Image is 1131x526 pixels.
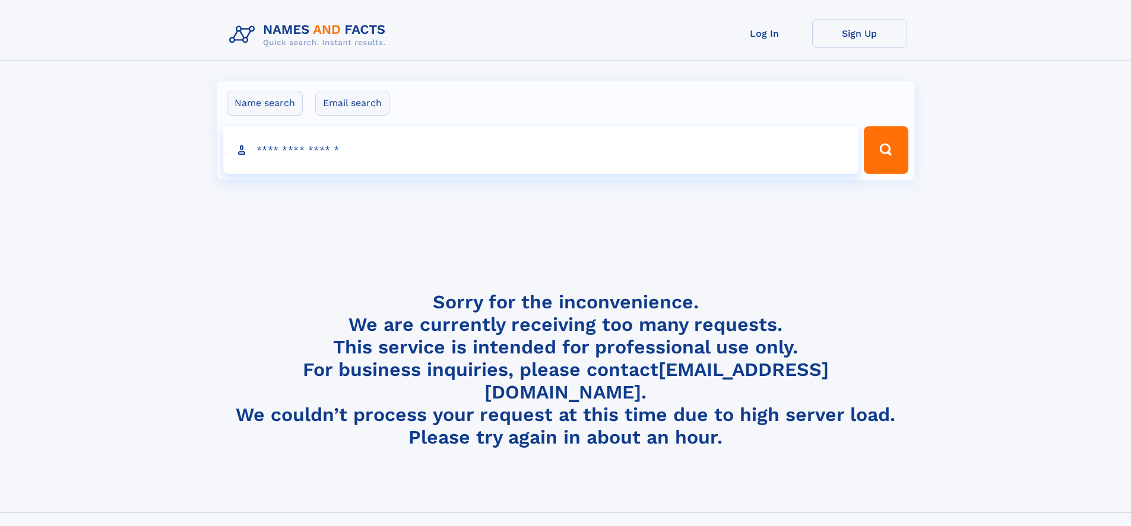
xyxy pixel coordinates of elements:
[224,291,907,449] h4: Sorry for the inconvenience. We are currently receiving too many requests. This service is intend...
[224,19,395,51] img: Logo Names and Facts
[315,91,389,116] label: Email search
[227,91,303,116] label: Name search
[812,19,907,48] a: Sign Up
[484,358,829,403] a: [EMAIL_ADDRESS][DOMAIN_NAME]
[717,19,812,48] a: Log In
[223,126,859,174] input: search input
[864,126,908,174] button: Search Button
